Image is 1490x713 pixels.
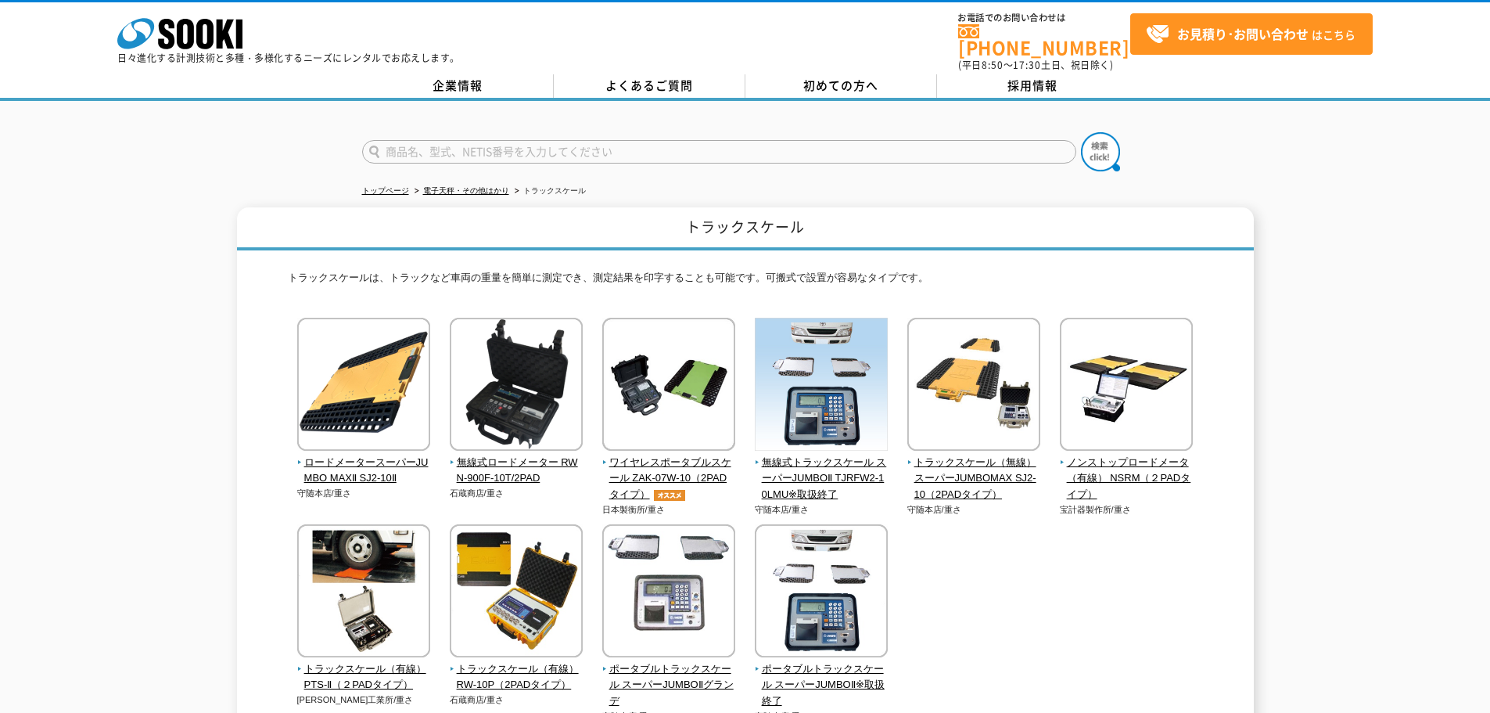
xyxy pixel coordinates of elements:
[755,661,889,710] span: ポータブルトラックスケール スーパーJUMBOⅡ※取扱終了
[450,455,583,488] span: 無線式ロードメーター RWN-900F-10T/2PAD
[450,693,583,707] p: 石蔵商店/重さ
[297,318,430,455] img: ロードメータースーパーJUMBO MAXⅡ SJ2-10Ⅱ
[297,661,431,694] span: トラックスケール（有線） PTS-Ⅱ（２PADタイプ）
[755,455,889,503] span: 無線式トラックスケール スーパーJUMBOⅡ TJRFW2-10LMU※取扱終了
[602,661,736,710] span: ポータブルトラックスケール スーパーJUMBOⅡグランデ
[450,487,583,500] p: 石蔵商店/重さ
[755,524,888,661] img: ポータブルトラックスケール スーパーJUMBOⅡ※取扱終了
[450,661,583,694] span: トラックスケール（有線） RW-10P（2PADタイプ）
[755,503,889,517] p: 守随本店/重さ
[117,53,460,63] p: 日々進化する計測技術と多種・多様化するニーズにレンタルでお応えします。
[297,646,431,693] a: トラックスケール（有線） PTS-Ⅱ（２PADタイプ）
[958,24,1130,56] a: [PHONE_NUMBER]
[362,186,409,195] a: トップページ
[1060,440,1194,503] a: ノンストップロードメータ（有線） NSRM（２PADタイプ）
[907,455,1041,503] span: トラックスケール（無線） スーパーJUMBOMAX SJ2-10（2PADタイプ）
[1013,58,1041,72] span: 17:30
[297,524,430,661] img: トラックスケール（有線） PTS-Ⅱ（２PADタイプ）
[755,318,888,455] img: 無線式トラックスケール スーパーJUMBOⅡ TJRFW2-10LMU※取扱終了
[297,693,431,707] p: [PERSON_NAME]工業所/重さ
[907,318,1040,455] img: トラックスケール（無線） スーパーJUMBOMAX SJ2-10（2PADタイプ）
[1060,503,1194,517] p: 宝計器製作所/重さ
[450,646,583,693] a: トラックスケール（有線） RW-10P（2PADタイプ）
[602,455,736,503] span: ワイヤレスポータブルスケール ZAK-07W-10（2PADタイプ）
[958,58,1113,72] span: (平日 ～ 土日、祝日除く)
[755,440,889,503] a: 無線式トラックスケール スーパーJUMBOⅡ TJRFW2-10LMU※取扱終了
[450,318,583,455] img: 無線式ロードメーター RWN-900F-10T/2PAD
[602,524,735,661] img: ポータブルトラックスケール スーパーJUMBOⅡグランデ
[362,74,554,98] a: 企業情報
[907,503,1041,517] p: 守随本店/重さ
[1177,24,1309,43] strong: お見積り･お問い合わせ
[362,140,1076,164] input: 商品名、型式、NETIS番号を入力してください
[512,183,586,200] li: トラックスケール
[803,77,878,94] span: 初めての方へ
[1060,455,1194,503] span: ノンストップロードメータ（有線） NSRM（２PADタイプ）
[297,440,431,487] a: ロードメータースーパーJUMBO MAXⅡ SJ2-10Ⅱ
[297,487,431,500] p: 守随本店/重さ
[602,503,736,517] p: 日本製衡所/重さ
[288,270,1203,294] p: トラックスケールは、トラックなど車両の重量を簡単に測定でき、測定結果を印字することも可能です。可搬式で設置が容易なタイプです。
[450,524,583,661] img: トラックスケール（有線） RW-10P（2PADタイプ）
[602,440,736,503] a: ワイヤレスポータブルスケール ZAK-07W-10（2PADタイプ）オススメ
[937,74,1129,98] a: 採用情報
[958,13,1130,23] span: お電話でのお問い合わせは
[602,646,736,710] a: ポータブルトラックスケール スーパーJUMBOⅡグランデ
[1081,132,1120,171] img: btn_search.png
[907,440,1041,503] a: トラックスケール（無線） スーパーJUMBOMAX SJ2-10（2PADタイプ）
[602,318,735,455] img: ワイヤレスポータブルスケール ZAK-07W-10（2PADタイプ）
[450,440,583,487] a: 無線式ロードメーター RWN-900F-10T/2PAD
[1146,23,1355,46] span: はこちら
[554,74,745,98] a: よくあるご質問
[745,74,937,98] a: 初めての方へ
[982,58,1004,72] span: 8:50
[423,186,509,195] a: 電子天秤・その他はかり
[237,207,1254,250] h1: トラックスケール
[755,646,889,710] a: ポータブルトラックスケール スーパーJUMBOⅡ※取扱終了
[1130,13,1373,55] a: お見積り･お問い合わせはこちら
[650,490,689,501] img: オススメ
[297,455,431,488] span: ロードメータースーパーJUMBO MAXⅡ SJ2-10Ⅱ
[1060,318,1193,455] img: ノンストップロードメータ（有線） NSRM（２PADタイプ）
